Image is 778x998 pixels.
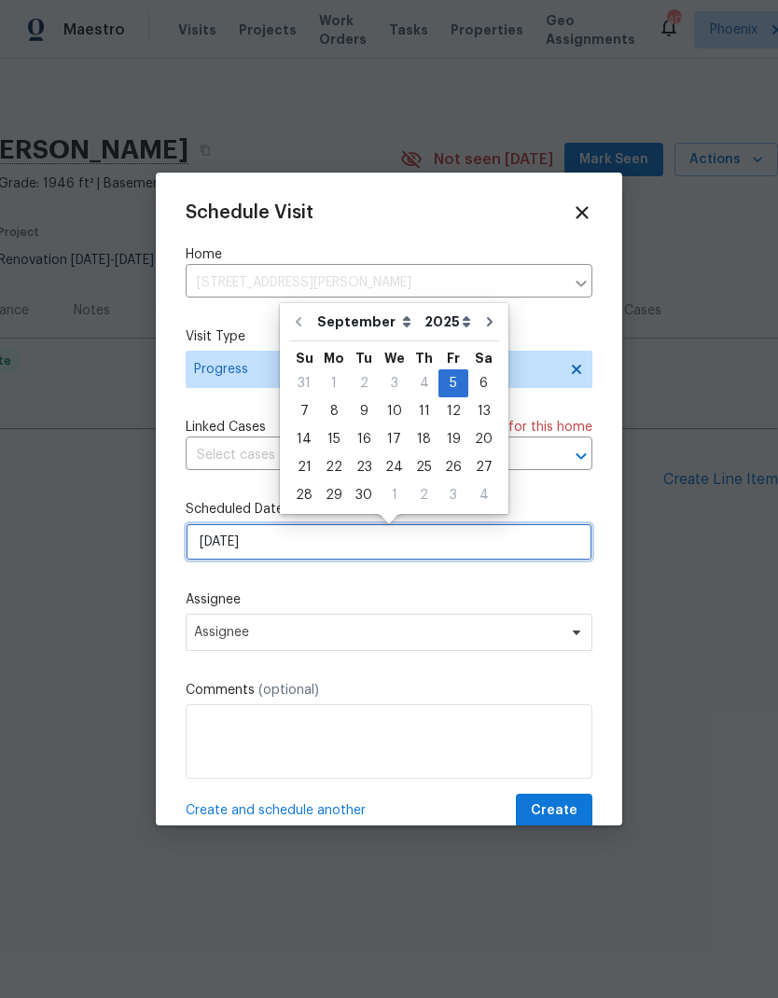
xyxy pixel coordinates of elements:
div: Wed Oct 01 2025 [379,481,410,509]
span: Progress [194,360,557,379]
div: 7 [289,398,319,424]
select: Month [313,308,420,336]
div: 1 [379,482,410,508]
div: Sun Sep 21 2025 [289,453,319,481]
div: Sat Sep 06 2025 [468,369,499,397]
abbr: Monday [324,352,344,365]
span: Create and schedule another [186,801,366,820]
input: M/D/YYYY [186,523,592,561]
div: 15 [319,426,349,452]
div: 26 [438,454,468,480]
label: Scheduled Date [186,500,592,519]
div: Wed Sep 24 2025 [379,453,410,481]
abbr: Thursday [415,352,433,365]
div: Fri Sep 05 2025 [438,369,468,397]
div: Sun Aug 31 2025 [289,369,319,397]
div: 16 [349,426,379,452]
label: Assignee [186,590,592,609]
abbr: Sunday [296,352,313,365]
div: 11 [410,398,438,424]
button: Go to next month [476,303,504,340]
div: 2 [410,482,438,508]
div: 1 [319,370,349,396]
div: Mon Sep 15 2025 [319,425,349,453]
div: 6 [468,370,499,396]
button: Go to previous month [285,303,313,340]
div: Sat Sep 20 2025 [468,425,499,453]
div: 3 [438,482,468,508]
span: Schedule Visit [186,203,313,222]
div: 17 [379,426,410,452]
div: 27 [468,454,499,480]
div: 21 [289,454,319,480]
div: Fri Oct 03 2025 [438,481,468,509]
div: 18 [410,426,438,452]
div: Sat Oct 04 2025 [468,481,499,509]
div: Sun Sep 07 2025 [289,397,319,425]
div: 14 [289,426,319,452]
div: 5 [438,370,468,396]
div: 28 [289,482,319,508]
div: 20 [468,426,499,452]
div: Sun Sep 14 2025 [289,425,319,453]
div: Mon Sep 01 2025 [319,369,349,397]
div: 2 [349,370,379,396]
div: 10 [379,398,410,424]
div: Fri Sep 12 2025 [438,397,468,425]
span: Linked Cases [186,418,266,437]
label: Visit Type [186,327,592,346]
div: Mon Sep 29 2025 [319,481,349,509]
select: Year [420,308,476,336]
div: Wed Sep 10 2025 [379,397,410,425]
div: 8 [319,398,349,424]
div: Tue Sep 16 2025 [349,425,379,453]
abbr: Saturday [475,352,493,365]
div: Thu Sep 11 2025 [410,397,438,425]
div: Sat Sep 13 2025 [468,397,499,425]
div: Mon Sep 08 2025 [319,397,349,425]
div: Mon Sep 22 2025 [319,453,349,481]
div: Thu Sep 04 2025 [410,369,438,397]
span: Create [531,799,577,823]
div: 4 [468,482,499,508]
div: Thu Oct 02 2025 [410,481,438,509]
div: 22 [319,454,349,480]
button: Create [516,794,592,828]
span: Assignee [194,625,560,640]
div: 9 [349,398,379,424]
div: Tue Sep 23 2025 [349,453,379,481]
div: 31 [289,370,319,396]
div: Wed Sep 03 2025 [379,369,410,397]
div: Thu Sep 18 2025 [410,425,438,453]
label: Home [186,245,592,264]
div: 24 [379,454,410,480]
button: Open [568,443,594,469]
abbr: Tuesday [355,352,372,365]
span: (optional) [258,684,319,697]
div: Thu Sep 25 2025 [410,453,438,481]
div: 19 [438,426,468,452]
div: Fri Sep 19 2025 [438,425,468,453]
div: 4 [410,370,438,396]
div: Wed Sep 17 2025 [379,425,410,453]
div: Fri Sep 26 2025 [438,453,468,481]
abbr: Wednesday [384,352,405,365]
input: Select cases [186,441,540,470]
label: Comments [186,681,592,700]
div: Sun Sep 28 2025 [289,481,319,509]
div: 13 [468,398,499,424]
span: Close [572,202,592,223]
div: 25 [410,454,438,480]
div: Sat Sep 27 2025 [468,453,499,481]
div: 12 [438,398,468,424]
div: 29 [319,482,349,508]
div: Tue Sep 02 2025 [349,369,379,397]
div: 3 [379,370,410,396]
input: Enter in an address [186,269,564,298]
div: Tue Sep 30 2025 [349,481,379,509]
div: 23 [349,454,379,480]
div: 30 [349,482,379,508]
div: Tue Sep 09 2025 [349,397,379,425]
abbr: Friday [447,352,460,365]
